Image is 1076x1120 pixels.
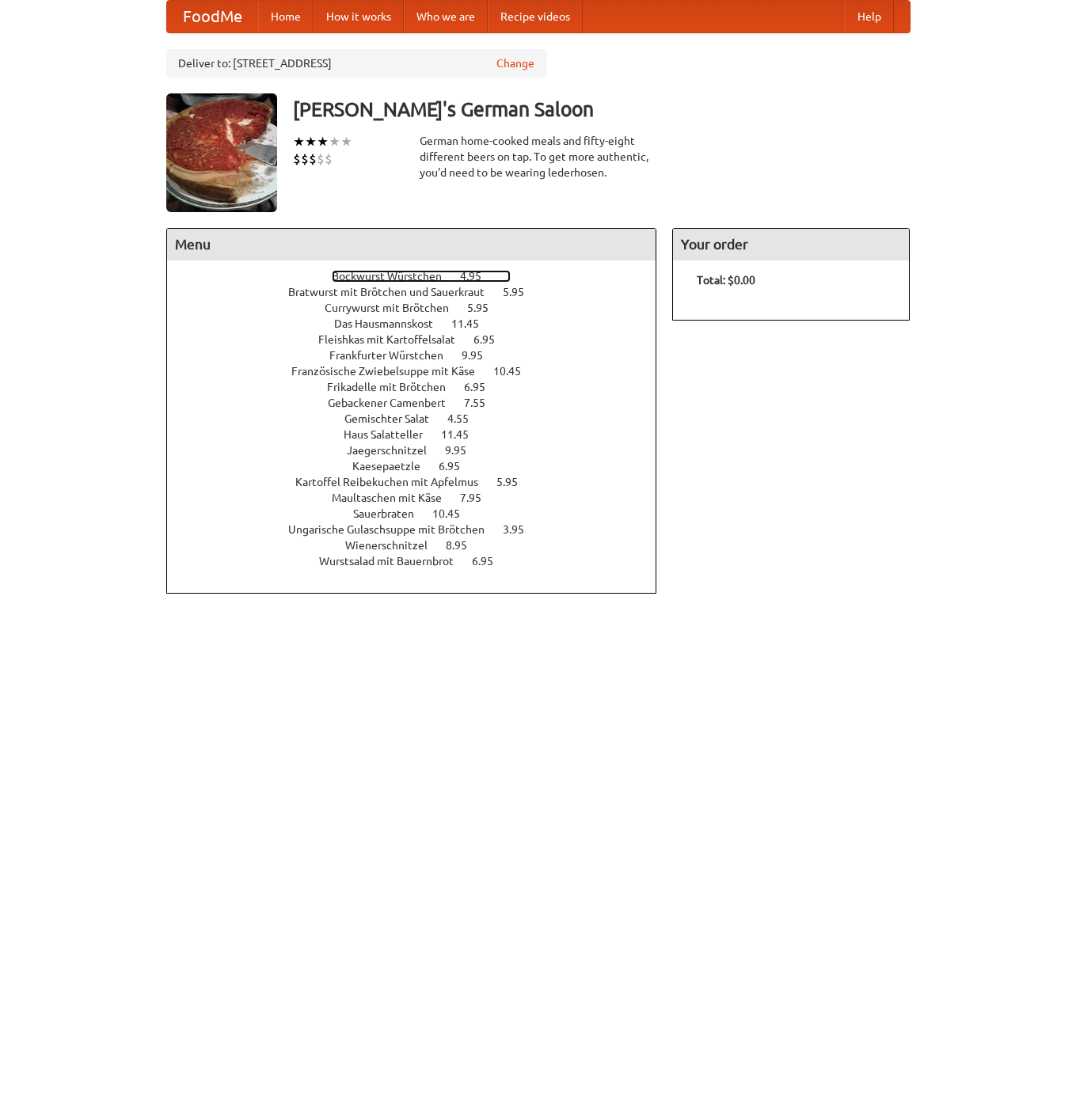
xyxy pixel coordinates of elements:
span: Frankfurter Würstchen [329,349,459,362]
a: Französische Zwiebelsuppe mit Käse 10.45 [291,365,550,378]
a: Currywurst mit Brötchen 5.95 [325,302,518,314]
span: Das Hausmannskost [334,317,449,330]
li: $ [309,150,317,168]
a: Home [258,1,314,32]
a: Das Hausmannskost 11.45 [334,317,508,330]
span: 10.45 [493,365,537,378]
span: 6.95 [464,381,501,393]
span: Gebackener Camenbert [328,397,462,409]
a: Gemischter Salat 4.55 [344,412,498,425]
img: angular.jpg [166,93,277,212]
a: Frankfurter Würstchen 9.95 [329,349,512,362]
a: Ungarische Gulaschsuppe mit Brötchen 3.95 [288,523,553,536]
span: Kartoffel Reibekuchen mit Apfelmus [295,476,494,488]
span: 9.95 [445,444,482,457]
div: German home-cooked meals and fifty-eight different beers on tap. To get more authentic, you'd nee... [420,133,657,180]
li: $ [293,150,301,168]
a: Bratwurst mit Brötchen und Sauerkraut 5.95 [288,286,553,298]
a: Haus Salatteller 11.45 [344,428,498,441]
span: 8.95 [446,539,483,552]
b: Total: $0.00 [697,274,755,287]
a: Maultaschen mit Käse 7.95 [332,492,511,504]
a: Recipe videos [488,1,583,32]
a: Bockwurst Würstchen 4.95 [332,270,511,283]
h4: Menu [167,229,656,260]
div: Deliver to: [STREET_ADDRESS] [166,49,546,78]
span: Kaesepaetzle [352,460,436,473]
span: Ungarische Gulaschsuppe mit Brötchen [288,523,500,536]
span: Haus Salatteller [344,428,439,441]
span: 10.45 [432,507,476,520]
span: 5.95 [467,302,504,314]
a: Jaegerschnitzel 9.95 [347,444,496,457]
li: ★ [329,133,340,150]
span: Französische Zwiebelsuppe mit Käse [291,365,491,378]
a: Who we are [404,1,488,32]
span: Fleishkas mit Kartoffelsalat [318,333,471,346]
li: ★ [305,133,317,150]
li: ★ [340,133,352,150]
h3: [PERSON_NAME]'s German Saloon [293,93,911,125]
span: 5.95 [503,286,540,298]
a: Wurstsalad mit Bauernbrot 6.95 [319,555,523,568]
span: 5.95 [496,476,534,488]
a: Wienerschnitzel 8.95 [345,539,496,552]
span: 11.45 [441,428,485,441]
li: $ [325,150,333,168]
span: Gemischter Salat [344,412,445,425]
span: Maultaschen mit Käse [332,492,458,504]
span: 4.55 [447,412,485,425]
h4: Your order [673,229,909,260]
span: Sauerbraten [353,507,430,520]
a: FoodMe [167,1,258,32]
li: ★ [317,133,329,150]
a: Help [845,1,894,32]
a: Fleishkas mit Kartoffelsalat 6.95 [318,333,524,346]
span: 4.95 [460,270,497,283]
a: Frikadelle mit Brötchen 6.95 [327,381,515,393]
span: Jaegerschnitzel [347,444,443,457]
a: Kaesepaetzle 6.95 [352,460,489,473]
span: Wurstsalad mit Bauernbrot [319,555,470,568]
span: 6.95 [473,333,511,346]
li: $ [301,150,309,168]
span: 7.95 [460,492,497,504]
a: Sauerbraten 10.45 [353,507,489,520]
span: 6.95 [472,555,509,568]
span: 11.45 [451,317,495,330]
span: Frikadelle mit Brötchen [327,381,462,393]
span: Bratwurst mit Brötchen und Sauerkraut [288,286,500,298]
span: Bockwurst Würstchen [332,270,458,283]
span: 6.95 [439,460,476,473]
span: 3.95 [503,523,540,536]
a: Gebackener Camenbert 7.55 [328,397,515,409]
li: $ [317,150,325,168]
a: Kartoffel Reibekuchen mit Apfelmus 5.95 [295,476,547,488]
li: ★ [293,133,305,150]
span: Wienerschnitzel [345,539,443,552]
a: Change [496,55,534,71]
span: Currywurst mit Brötchen [325,302,465,314]
a: How it works [314,1,404,32]
span: 7.55 [464,397,501,409]
span: 9.95 [462,349,499,362]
